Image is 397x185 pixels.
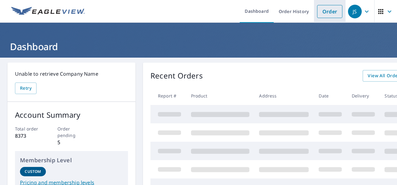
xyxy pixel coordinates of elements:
[20,84,32,92] span: Retry
[348,5,362,18] div: JS
[150,87,186,105] th: Report #
[317,5,342,18] a: Order
[150,70,203,82] p: Recent Orders
[254,87,314,105] th: Address
[15,132,43,140] p: 8373
[15,70,128,78] p: Unable to retrieve Company Name
[15,126,43,132] p: Total order
[11,7,85,16] img: EV Logo
[57,139,86,146] p: 5
[20,156,123,164] p: Membership Level
[347,87,380,105] th: Delivery
[186,87,254,105] th: Product
[15,109,128,121] p: Account Summary
[25,169,41,174] p: Custom
[15,83,37,94] button: Retry
[57,126,86,139] p: Order pending
[314,87,347,105] th: Date
[7,40,390,53] h1: Dashboard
